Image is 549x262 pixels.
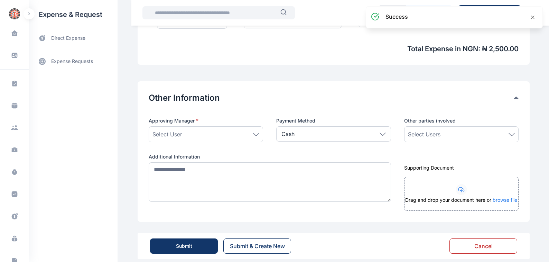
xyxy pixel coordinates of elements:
[404,164,519,171] div: Supporting Document
[150,238,218,254] button: Submit
[404,117,456,124] span: Other parties involved
[276,117,391,124] label: Payment Method
[176,243,192,250] div: Submit
[449,238,517,254] button: Cancel
[29,53,118,70] a: expense requests
[149,153,391,160] label: Additional Information
[149,92,519,103] div: Other Information
[493,197,517,203] span: browse file
[281,130,295,138] p: Cash
[152,130,182,138] span: Select User
[404,197,518,210] div: Drag and drop your document here or
[29,47,118,70] div: expense requests
[51,35,85,42] span: direct expense
[223,238,291,254] button: Submit & Create New
[408,130,440,138] span: Select Users
[149,44,519,54] span: Total Expense in NGN : ₦ 2,500.00
[149,92,514,103] button: Other Information
[385,12,408,21] h3: success
[149,117,198,124] span: Approving Manager
[29,29,118,47] a: direct expense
